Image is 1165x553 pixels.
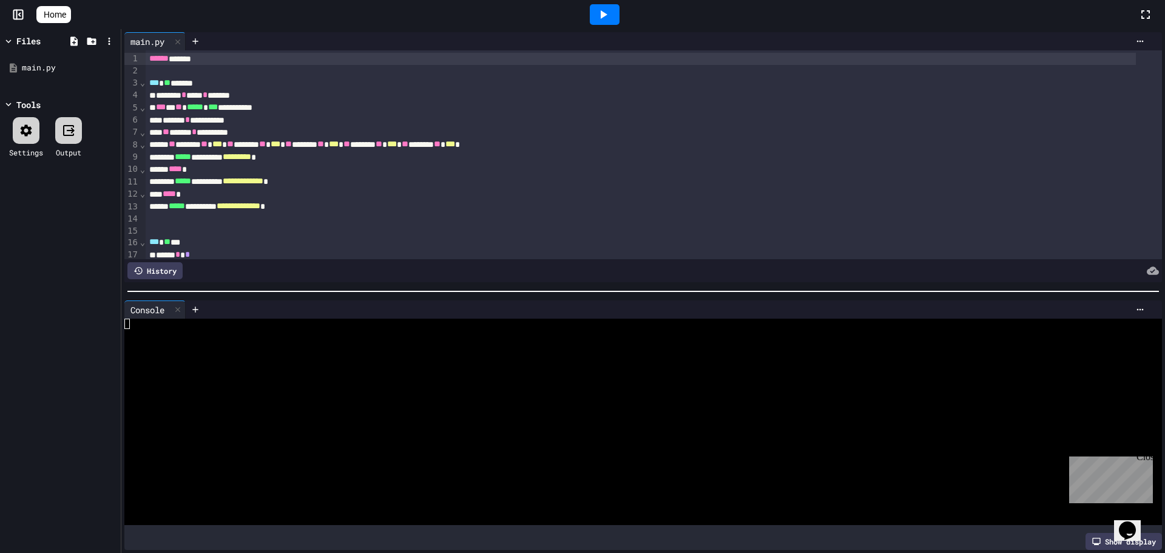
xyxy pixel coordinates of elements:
div: 2 [124,65,140,77]
span: Fold line [140,165,146,174]
div: 4 [124,89,140,101]
div: 3 [124,77,140,89]
div: 17 [124,249,140,261]
span: Fold line [140,140,146,149]
div: 8 [124,139,140,151]
div: 6 [124,114,140,126]
div: 13 [124,201,140,213]
a: Home [36,6,71,23]
div: Show display [1086,533,1162,550]
span: Fold line [140,127,146,137]
div: 7 [124,126,140,138]
div: 5 [124,102,140,114]
div: main.py [22,62,116,74]
div: History [127,262,183,279]
div: 11 [124,176,140,188]
iframe: chat widget [1114,504,1153,541]
span: Fold line [140,78,146,87]
div: Console [124,304,171,316]
span: Fold line [140,189,146,198]
div: 12 [124,188,140,200]
div: 9 [124,151,140,163]
div: Files [16,35,41,47]
div: 14 [124,213,140,225]
iframe: chat widget [1064,452,1153,503]
div: main.py [124,35,171,48]
div: 10 [124,163,140,175]
div: main.py [124,32,186,50]
span: Fold line [140,103,146,112]
div: Console [124,300,186,319]
div: Settings [9,147,43,158]
div: 15 [124,225,140,237]
span: Fold line [140,237,146,247]
div: Tools [16,98,41,111]
div: 16 [124,237,140,249]
div: Output [56,147,81,158]
div: Chat with us now!Close [5,5,84,77]
div: 1 [124,53,140,65]
span: Home [44,8,66,21]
